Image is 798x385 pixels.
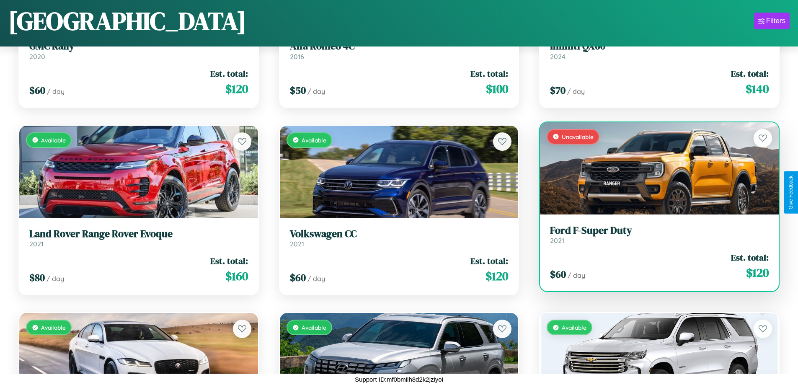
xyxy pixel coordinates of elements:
span: $ 140 [746,80,769,97]
h3: Alfa Romeo 4C [290,40,509,52]
span: / day [307,274,325,283]
span: $ 80 [29,271,45,284]
span: / day [567,87,585,96]
span: Available [302,324,326,331]
a: Land Rover Range Rover Evoque2021 [29,228,248,248]
span: $ 60 [29,83,45,97]
span: Est. total: [731,251,769,264]
span: $ 50 [290,83,306,97]
h3: Ford F-Super Duty [550,225,769,237]
button: Filters [754,13,790,29]
h3: Volkswagen CC [290,228,509,240]
h3: Land Rover Range Rover Evoque [29,228,248,240]
span: Est. total: [210,67,248,80]
h1: [GEOGRAPHIC_DATA] [8,4,246,38]
span: $ 160 [225,268,248,284]
a: Infiniti QX602024 [550,40,769,61]
div: Give Feedback [788,176,794,209]
span: Available [302,137,326,144]
span: $ 70 [550,83,566,97]
span: $ 60 [550,267,566,281]
span: / day [568,271,585,279]
span: 2016 [290,52,304,61]
p: Support ID: mf0bmilh8d2k2jziyoi [355,374,443,385]
span: 2021 [290,240,304,248]
span: $ 100 [486,80,508,97]
span: Est. total: [470,67,508,80]
span: / day [307,87,325,96]
span: Est. total: [210,255,248,267]
span: Est. total: [470,255,508,267]
span: Available [41,137,66,144]
a: Ford F-Super Duty2021 [550,225,769,245]
span: 2024 [550,52,566,61]
div: Filters [766,17,785,25]
span: Available [41,324,66,331]
span: $ 120 [225,80,248,97]
a: GMC Rally2020 [29,40,248,61]
span: 2021 [550,236,564,245]
span: $ 120 [486,268,508,284]
span: 2020 [29,52,45,61]
h3: GMC Rally [29,40,248,52]
a: Volkswagen CC2021 [290,228,509,248]
span: / day [46,274,64,283]
span: / day [47,87,65,96]
span: $ 120 [746,264,769,281]
span: Est. total: [731,67,769,80]
span: Available [562,324,586,331]
span: 2021 [29,240,44,248]
h3: Infiniti QX60 [550,40,769,52]
a: Alfa Romeo 4C2016 [290,40,509,61]
span: Unavailable [562,133,594,140]
span: $ 60 [290,271,306,284]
